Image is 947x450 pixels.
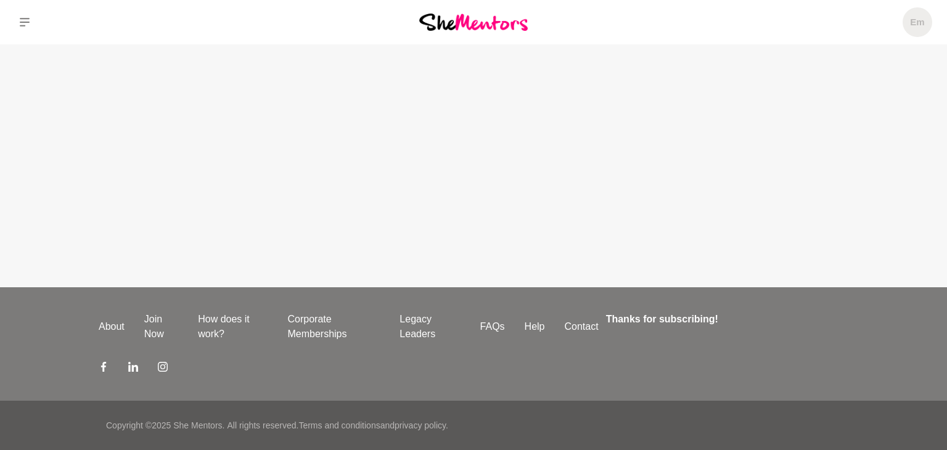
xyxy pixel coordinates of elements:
a: Corporate Memberships [277,312,390,342]
a: Terms and conditions [298,420,380,430]
a: Contact [555,319,609,334]
a: Legacy Leaders [390,312,470,342]
a: Help [515,319,555,334]
h4: Thanks for subscribing! [606,312,841,327]
a: Instagram [158,361,168,376]
a: Facebook [99,361,109,376]
a: How does it work? [188,312,277,342]
a: privacy policy [395,420,446,430]
a: LinkedIn [128,361,138,376]
h5: Em [910,17,924,28]
a: About [89,319,134,334]
a: Em [903,7,932,37]
a: FAQs [470,319,515,334]
img: She Mentors Logo [419,14,528,30]
p: Copyright © 2025 She Mentors . [106,419,224,432]
a: Join Now [134,312,188,342]
p: All rights reserved. and . [227,419,448,432]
